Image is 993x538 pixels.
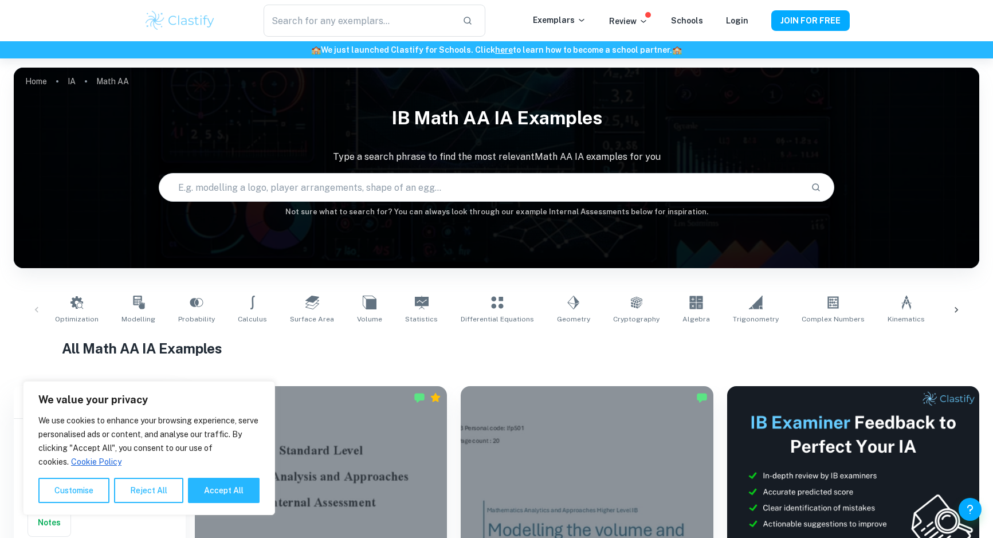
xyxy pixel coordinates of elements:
span: Complex Numbers [802,314,865,324]
span: Volume [357,314,382,324]
span: Optimization [55,314,99,324]
img: Marked [414,392,425,403]
span: Trigonometry [733,314,779,324]
span: Cryptography [613,314,660,324]
span: Differential Equations [461,314,534,324]
span: 🏫 [672,45,682,54]
button: Reject All [114,478,183,503]
span: Algebra [682,314,710,324]
input: Search for any exemplars... [264,5,453,37]
div: Premium [430,392,441,403]
h1: All Math AA IA Examples [62,338,931,359]
h6: Filter exemplars [14,386,186,418]
button: Help and Feedback [959,498,982,521]
button: Customise [38,478,109,503]
span: Kinematics [888,314,925,324]
span: Modelling [121,314,155,324]
span: Surface Area [290,314,334,324]
button: Accept All [188,478,260,503]
h1: IB Math AA IA examples [14,100,979,136]
p: Math AA [96,75,129,88]
span: Statistics [405,314,438,324]
a: Login [726,16,748,25]
span: Probability [178,314,215,324]
a: here [495,45,513,54]
button: JOIN FOR FREE [771,10,850,31]
button: Notes [28,509,70,536]
span: Calculus [238,314,267,324]
span: 🏫 [311,45,321,54]
a: Schools [671,16,703,25]
p: We value your privacy [38,393,260,407]
img: Clastify logo [144,9,217,32]
input: E.g. modelling a logo, player arrangements, shape of an egg... [159,171,802,203]
img: Marked [696,392,708,403]
button: Search [806,178,826,197]
p: We use cookies to enhance your browsing experience, serve personalised ads or content, and analys... [38,414,260,469]
a: IA [68,73,76,89]
p: Review [609,15,648,28]
p: Type a search phrase to find the most relevant Math AA IA examples for you [14,150,979,164]
h6: Not sure what to search for? You can always look through our example Internal Assessments below f... [14,206,979,218]
h6: We just launched Clastify for Schools. Click to learn how to become a school partner. [2,44,991,56]
div: We value your privacy [23,381,275,515]
a: Cookie Policy [70,457,122,467]
p: Exemplars [533,14,586,26]
a: Home [25,73,47,89]
span: Geometry [557,314,590,324]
